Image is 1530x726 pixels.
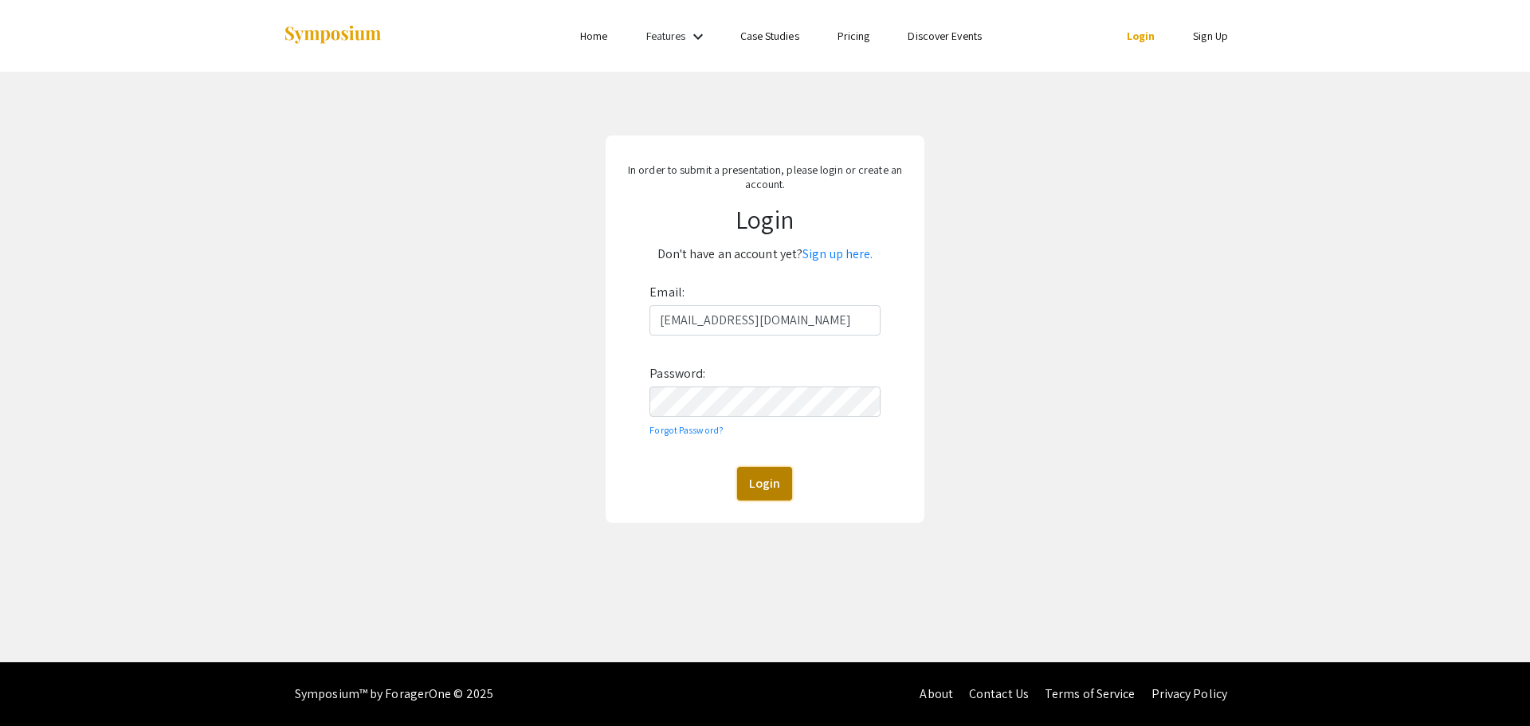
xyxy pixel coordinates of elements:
a: Contact Us [969,685,1029,702]
a: Sign up here. [802,245,873,262]
p: Don't have an account yet? [621,241,909,267]
img: Symposium by ForagerOne [283,25,382,46]
a: Login [1127,29,1155,43]
a: Case Studies [740,29,799,43]
label: Password: [649,361,705,387]
p: In order to submit a presentation, please login or create an account. [621,163,909,191]
button: Login [737,467,792,500]
a: Discover Events [908,29,982,43]
label: Email: [649,280,685,305]
a: Home [580,29,607,43]
a: Terms of Service [1045,685,1136,702]
h1: Login [621,204,909,234]
a: About [920,685,953,702]
a: Forgot Password? [649,424,724,436]
a: Pricing [838,29,870,43]
a: Features [646,29,686,43]
iframe: Chat [12,654,68,714]
div: Symposium™ by ForagerOne © 2025 [295,662,493,726]
a: Privacy Policy [1151,685,1227,702]
mat-icon: Expand Features list [688,27,708,46]
a: Sign Up [1193,29,1228,43]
